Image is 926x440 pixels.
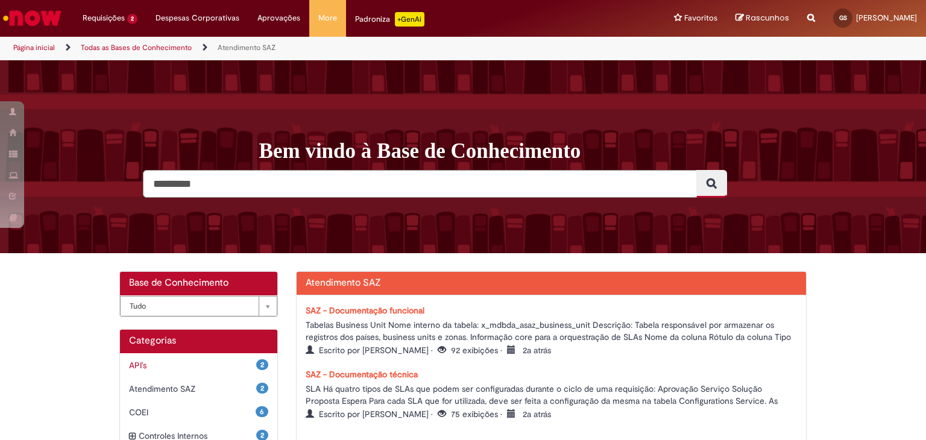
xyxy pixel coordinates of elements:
[120,296,277,316] a: Tudo
[83,12,125,24] span: Requisições
[129,359,256,371] span: API's
[431,409,435,420] span: •
[218,43,276,52] a: Atendimento SAZ
[127,14,137,24] span: 2
[256,383,268,394] span: 2
[696,170,727,198] button: Pesquisar
[735,13,789,24] a: Rascunhos
[306,305,424,316] a: SAZ - Documentação funcional
[143,170,697,198] input: Pesquisar
[129,278,268,289] h2: Base de Conhecimento
[129,383,256,395] span: Atendimento SAZ
[523,409,551,420] time: 2a atrás
[306,380,798,406] div: SLA Há quatro tipos de SLAs que podem ser configuradas durante o ciclo de uma
[9,37,608,59] ul: Trilhas de página
[684,12,717,24] span: Favoritos
[129,336,268,347] h1: Categorias
[13,43,55,52] a: Página inicial
[306,409,551,420] span: Escrito por [PERSON_NAME] 75 exibições
[306,316,798,342] div: Tabelas Business Unit Nome interno da tabela: x_mdbda_asaz_business_unit Descrição: Tabela respon...
[306,345,551,356] span: Escrito por [PERSON_NAME] 92 exibições
[746,12,789,24] span: Rascunhos
[120,295,277,316] div: Bases de Conhecimento
[256,359,268,370] span: 2
[355,12,424,27] div: Padroniza
[1,6,63,30] img: ServiceNow
[306,369,418,380] a: SAZ - Documentação técnica
[120,400,277,424] div: 6 COEI
[856,13,917,23] span: [PERSON_NAME]
[500,345,505,356] span: •
[523,345,551,356] time: 2a atrás
[257,12,300,24] span: Aprovações
[256,406,268,417] span: 6
[156,12,239,24] span: Despesas Corporativas
[130,297,253,316] span: Tudo
[318,12,337,24] span: More
[500,409,505,420] span: •
[431,345,435,356] span: •
[120,353,277,377] div: 2 API's
[120,377,277,401] div: 2 Atendimento SAZ
[395,12,424,27] p: +GenAi
[81,43,192,52] a: Todas as Bases de Conhecimento
[129,406,256,418] span: COEI
[839,14,847,22] span: GS
[259,139,816,164] h1: Bem vindo à Base de Conhecimento
[306,278,798,289] h2: Atendimento SAZ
